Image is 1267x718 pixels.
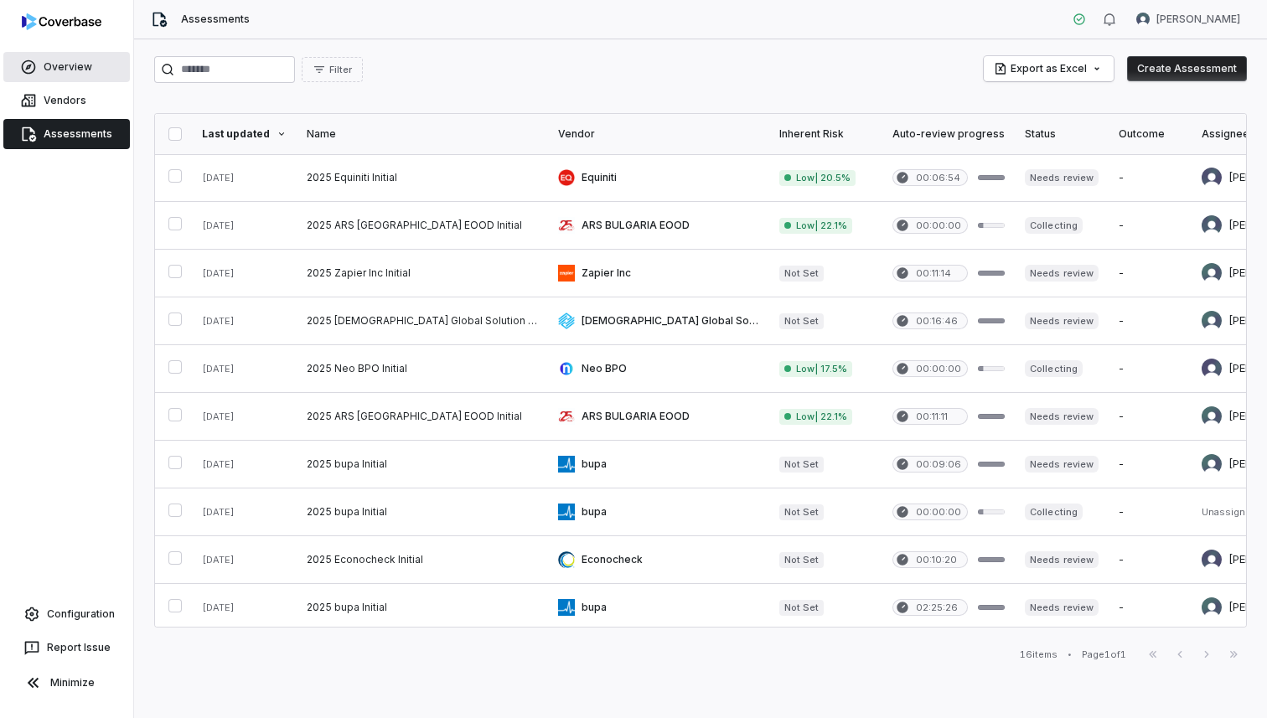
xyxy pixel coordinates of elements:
[7,666,127,700] button: Minimize
[1109,536,1192,584] td: -
[779,127,872,141] div: Inherent Risk
[202,127,287,141] div: Last updated
[1127,56,1247,81] button: Create Assessment
[7,599,127,629] a: Configuration
[1109,345,1192,393] td: -
[7,633,127,663] button: Report Issue
[1202,597,1222,617] img: Stewart Mair avatar
[3,85,130,116] a: Vendors
[181,13,250,26] span: Assessments
[1202,550,1222,570] img: Carol Najera avatar
[892,127,1005,141] div: Auto-review progress
[1020,648,1058,661] div: 16 items
[984,56,1114,81] button: Export as Excel
[44,60,92,74] span: Overview
[1025,127,1098,141] div: Status
[558,127,759,141] div: Vendor
[22,13,101,30] img: logo-D7KZi-bG.svg
[1068,648,1072,660] div: •
[1202,454,1222,474] img: Stewart Mair avatar
[302,57,363,82] button: Filter
[3,52,130,82] a: Overview
[44,94,86,107] span: Vendors
[1109,297,1192,345] td: -
[50,676,95,690] span: Minimize
[1109,202,1192,250] td: -
[1136,13,1150,26] img: Siddharth Yadav avatar
[1202,168,1222,188] img: Carol Najera avatar
[47,641,111,654] span: Report Issue
[307,127,538,141] div: Name
[1119,127,1182,141] div: Outcome
[1202,311,1222,331] img: Stewart Mair avatar
[1109,488,1192,536] td: -
[1202,359,1222,379] img: Felipe Bertho avatar
[47,607,115,621] span: Configuration
[1082,648,1126,661] div: Page 1 of 1
[1109,250,1192,297] td: -
[1109,441,1192,488] td: -
[1156,13,1240,26] span: [PERSON_NAME]
[1109,393,1192,441] td: -
[44,127,112,141] span: Assessments
[1202,263,1222,283] img: Stewart Mair avatar
[1109,584,1192,632] td: -
[3,119,130,149] a: Assessments
[1109,154,1192,202] td: -
[1202,406,1222,426] img: Stewart Mair avatar
[1126,7,1250,32] button: Siddharth Yadav avatar[PERSON_NAME]
[1202,215,1222,235] img: Verity Billson avatar
[329,64,352,76] span: Filter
